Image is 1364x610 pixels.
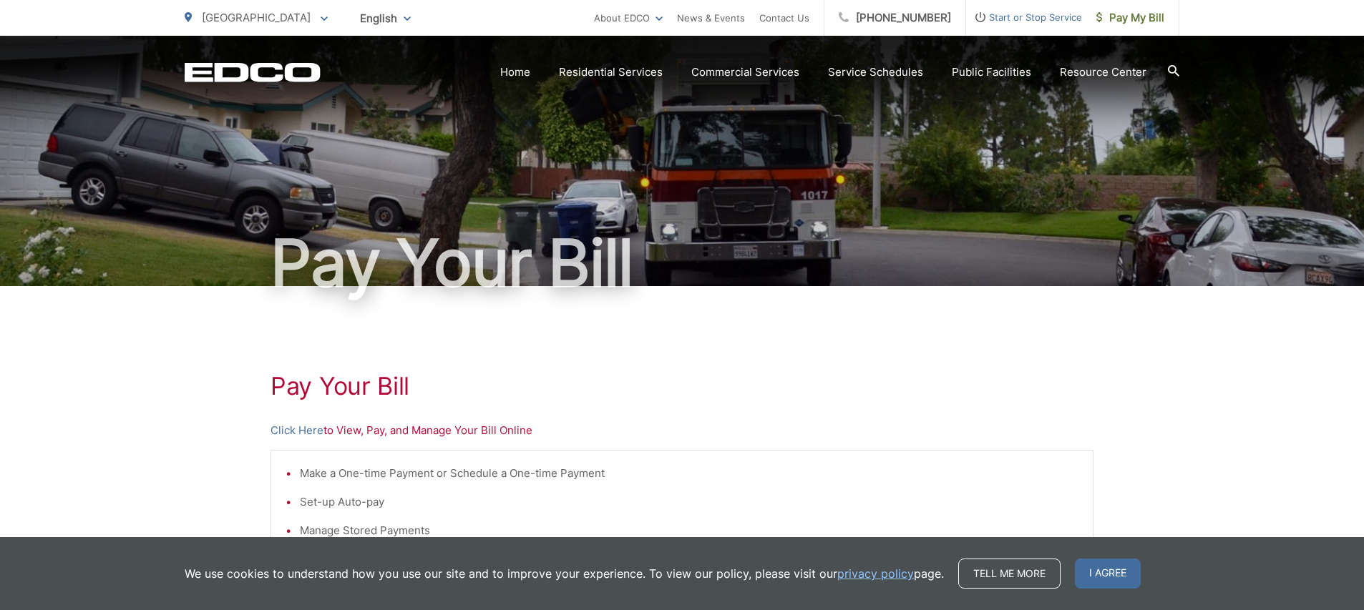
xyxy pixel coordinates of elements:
[958,559,1061,589] a: Tell me more
[1096,9,1164,26] span: Pay My Bill
[559,64,663,81] a: Residential Services
[271,422,1093,439] p: to View, Pay, and Manage Your Bill Online
[202,11,311,24] span: [GEOGRAPHIC_DATA]
[185,565,944,582] p: We use cookies to understand how you use our site and to improve your experience. To view our pol...
[349,6,422,31] span: English
[271,372,1093,400] h1: Pay Your Bill
[1060,64,1146,81] a: Resource Center
[300,493,1078,511] li: Set-up Auto-pay
[952,64,1031,81] a: Public Facilities
[500,64,530,81] a: Home
[300,465,1078,482] li: Make a One-time Payment or Schedule a One-time Payment
[759,9,809,26] a: Contact Us
[594,9,663,26] a: About EDCO
[691,64,799,81] a: Commercial Services
[300,522,1078,539] li: Manage Stored Payments
[185,227,1179,299] h1: Pay Your Bill
[271,422,323,439] a: Click Here
[1075,559,1141,589] span: I agree
[837,565,914,582] a: privacy policy
[828,64,923,81] a: Service Schedules
[185,62,321,82] a: EDCD logo. Return to the homepage.
[677,9,745,26] a: News & Events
